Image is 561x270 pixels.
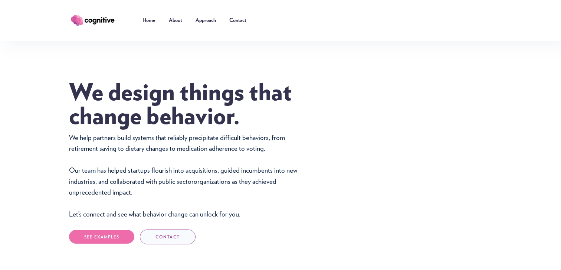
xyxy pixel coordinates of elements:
[69,230,134,244] a: SEE EXAMPLES
[162,9,189,32] a: About
[136,9,162,32] a: Home
[69,133,306,220] p: We help partners build systems that reliably precipitate difficult behaviors, from retirement sav...
[189,9,223,32] a: Approach
[69,81,344,129] h1: We design things that change behavior.
[140,230,196,244] a: CONTACT
[223,9,253,32] a: Contact
[69,13,127,27] a: home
